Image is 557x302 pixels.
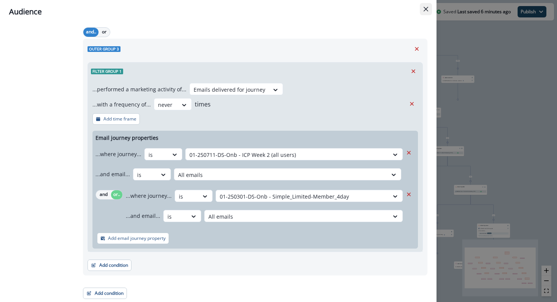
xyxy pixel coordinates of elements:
[99,28,110,37] button: or
[95,170,130,178] p: ...and email...
[91,69,123,74] span: Filter group 1
[88,260,131,271] button: Add condition
[95,150,141,158] p: ...where journey...
[96,190,111,199] button: and
[420,3,432,15] button: Close
[97,233,169,244] button: Add email journey property
[111,190,122,199] button: or..
[83,288,127,299] button: Add condition
[92,100,151,108] p: ...with a frequency of...
[88,46,120,52] span: Outer group 3
[195,100,211,109] p: times
[92,113,140,125] button: Add time frame
[126,212,160,220] p: ...and email...
[92,85,186,93] p: ...performed a marketing activity of...
[103,116,136,122] p: Add time frame
[9,6,427,17] div: Audience
[411,43,423,55] button: Remove
[126,192,172,200] p: ...where journey...
[403,147,415,158] button: Remove
[95,134,158,142] p: Email journey properties
[403,189,415,200] button: Remove
[108,236,166,241] p: Add email journey property
[407,66,419,77] button: Remove
[83,28,99,37] button: and..
[406,98,418,110] button: Remove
